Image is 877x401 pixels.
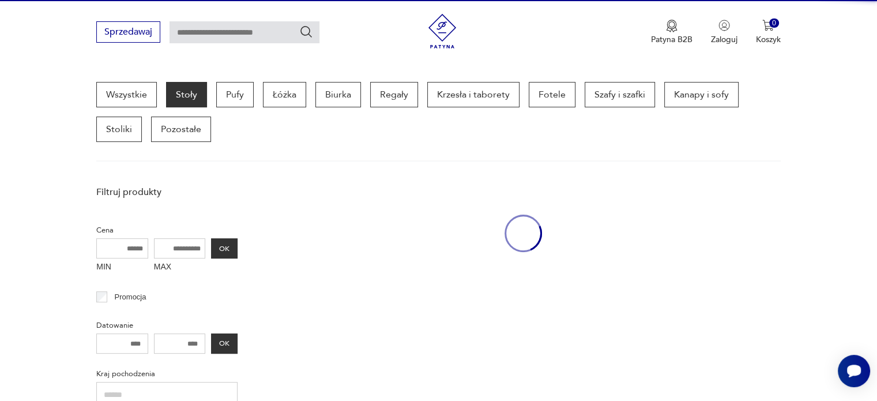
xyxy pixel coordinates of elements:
[216,82,254,107] a: Pufy
[711,20,737,45] button: Zaloguj
[211,238,238,258] button: OK
[151,117,211,142] a: Pozostałe
[96,82,157,107] a: Wszystkie
[370,82,418,107] a: Regały
[718,20,730,31] img: Ikonka użytkownika
[769,18,779,28] div: 0
[299,25,313,39] button: Szukaj
[211,333,238,354] button: OK
[263,82,306,107] a: Łóżka
[756,34,781,45] p: Koszyk
[96,29,160,37] a: Sprzedawaj
[585,82,655,107] a: Szafy i szafki
[96,224,238,237] p: Cena
[505,180,542,287] div: oval-loading
[96,319,238,332] p: Datowanie
[96,21,160,43] button: Sprzedawaj
[96,258,148,277] label: MIN
[666,20,677,32] img: Ikona medalu
[96,117,142,142] a: Stoliki
[425,14,460,48] img: Patyna - sklep z meblami i dekoracjami vintage
[651,34,692,45] p: Patyna B2B
[154,258,206,277] label: MAX
[838,355,870,387] iframe: Smartsupp widget button
[427,82,520,107] a: Krzesła i taborety
[96,368,238,380] p: Kraj pochodzenia
[651,20,692,45] button: Patyna B2B
[166,82,207,107] a: Stoły
[756,20,781,45] button: 0Koszyk
[529,82,575,107] a: Fotele
[762,20,774,31] img: Ikona koszyka
[315,82,361,107] a: Biurka
[711,34,737,45] p: Zaloguj
[664,82,739,107] a: Kanapy i sofy
[651,20,692,45] a: Ikona medaluPatyna B2B
[96,186,238,198] p: Filtruj produkty
[115,291,146,303] p: Promocja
